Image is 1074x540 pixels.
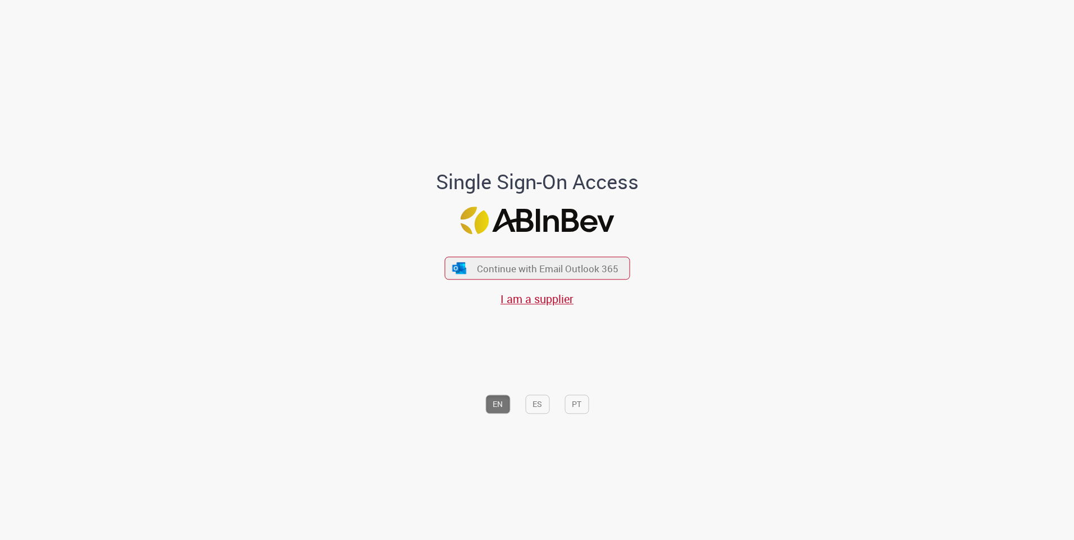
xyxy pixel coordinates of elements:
a: I am a supplier [500,292,574,307]
button: PT [565,395,589,414]
img: ícone Azure/Microsoft 360 [452,262,467,274]
h1: Single Sign-On Access [381,171,693,194]
span: Continue with Email Outlook 365 [477,262,618,275]
button: EN [485,395,510,414]
button: ícone Azure/Microsoft 360 Continue with Email Outlook 365 [444,257,630,280]
button: ES [525,395,549,414]
img: Logo ABInBev [460,207,614,234]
